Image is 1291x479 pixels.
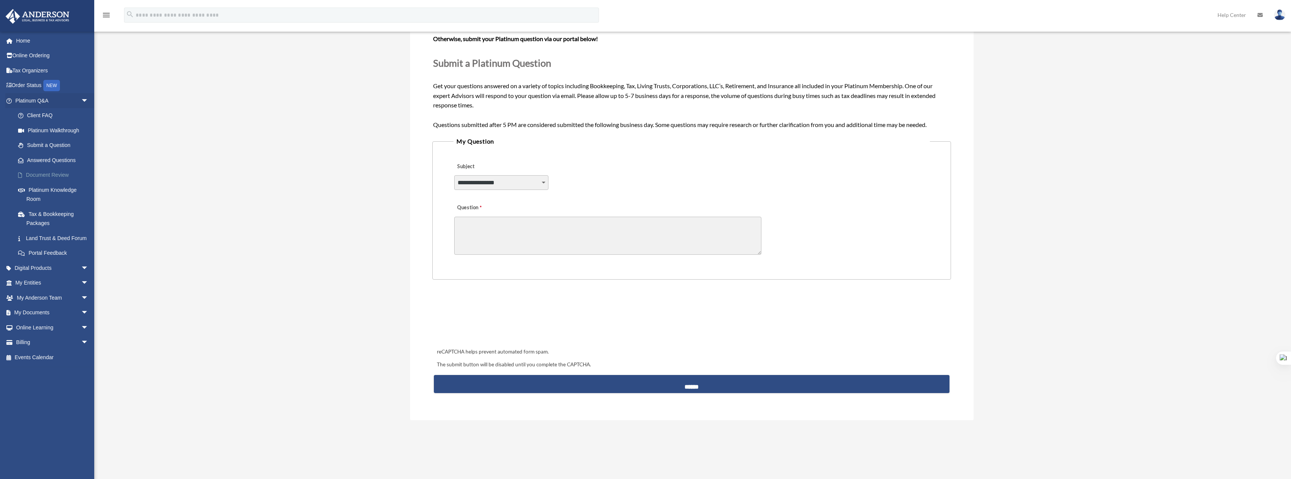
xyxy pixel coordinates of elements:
a: Digital Productsarrow_drop_down [5,260,100,275]
a: Platinum Knowledge Room [11,182,100,207]
div: NEW [43,80,60,91]
b: Otherwise, submit your Platinum question via our portal below! [433,35,598,42]
a: Land Trust & Deed Forum [11,231,100,246]
a: Platinum Walkthrough [11,123,100,138]
a: Online Ordering [5,48,100,63]
label: Subject [454,161,526,172]
span: Get your questions answered on a variety of topics including Bookkeeping, Tax, Living Trusts, Cor... [433,14,950,128]
a: My Entitiesarrow_drop_down [5,275,100,291]
span: arrow_drop_down [81,290,96,306]
a: My Documentsarrow_drop_down [5,305,100,320]
a: Events Calendar [5,350,100,365]
img: Anderson Advisors Platinum Portal [3,9,72,24]
a: Online Learningarrow_drop_down [5,320,100,335]
a: My Anderson Teamarrow_drop_down [5,290,100,305]
span: arrow_drop_down [81,275,96,291]
a: Tax Organizers [5,63,100,78]
img: User Pic [1274,9,1285,20]
div: reCAPTCHA helps prevent automated form spam. [434,347,949,357]
a: Portal Feedback [11,246,100,261]
a: Submit a Question [11,138,96,153]
a: Billingarrow_drop_down [5,335,100,350]
label: Question [454,202,513,213]
a: Answered Questions [11,153,100,168]
legend: My Question [453,136,930,147]
div: The submit button will be disabled until you complete the CAPTCHA. [434,360,949,369]
i: menu [102,11,111,20]
a: Home [5,33,100,48]
span: arrow_drop_down [81,320,96,335]
a: Order StatusNEW [5,78,100,93]
span: arrow_drop_down [81,93,96,109]
span: arrow_drop_down [81,305,96,321]
span: arrow_drop_down [81,335,96,350]
iframe: reCAPTCHA [435,303,549,332]
span: arrow_drop_down [81,260,96,276]
a: Document Review [11,168,100,183]
span: Submit a Platinum Question [433,57,551,69]
a: Client FAQ [11,108,100,123]
i: search [126,10,134,18]
a: menu [102,13,111,20]
a: Platinum Q&Aarrow_drop_down [5,93,100,108]
a: Tax & Bookkeeping Packages [11,207,100,231]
